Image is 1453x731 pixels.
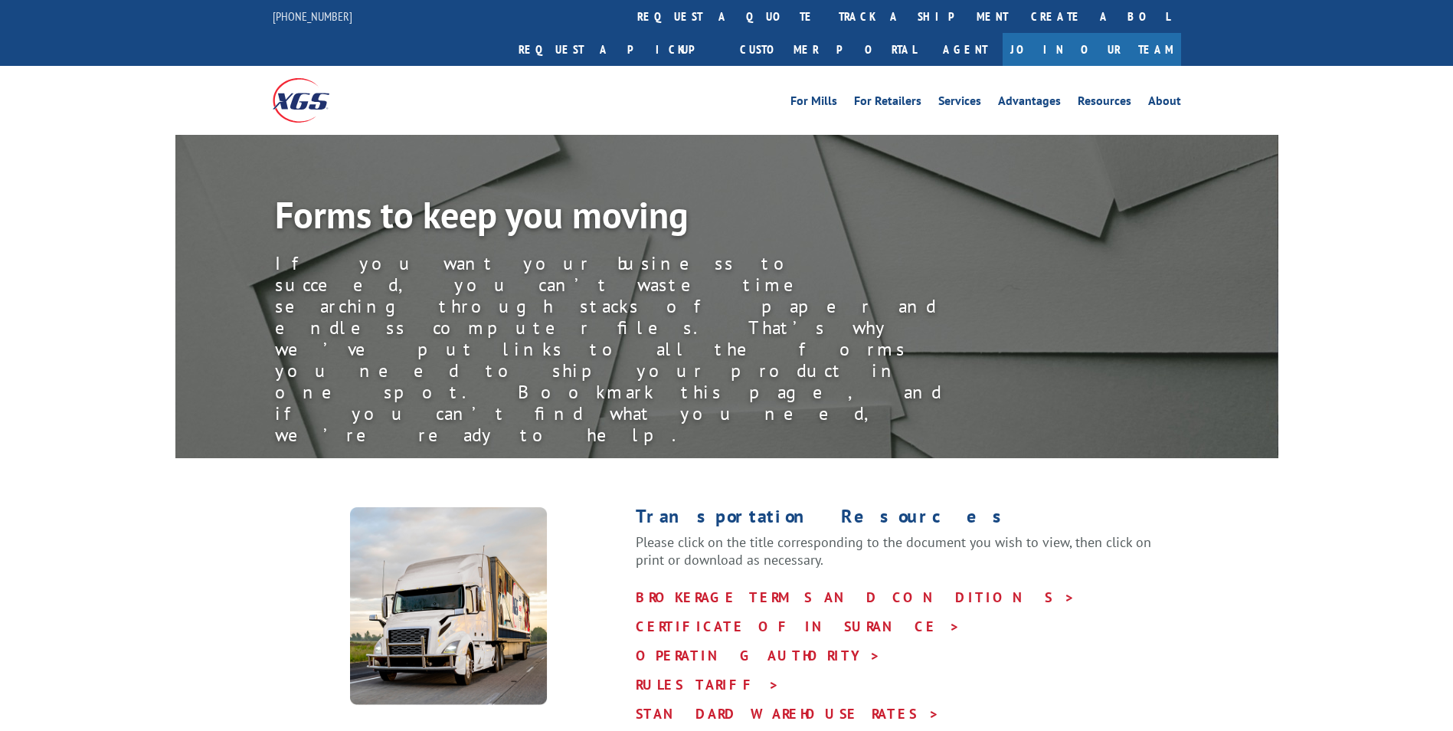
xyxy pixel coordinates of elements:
[938,95,981,112] a: Services
[1003,33,1181,66] a: Join Our Team
[1148,95,1181,112] a: About
[636,676,780,693] a: RULES TARIFF >
[636,618,960,635] a: CERTIFICATE OF INSURANCE >
[507,33,728,66] a: Request a pickup
[273,8,352,24] a: [PHONE_NUMBER]
[636,507,1181,533] h1: Transportation Resources
[636,588,1075,606] a: BROKERAGE TERMS AND CONDITIONS >
[790,95,837,112] a: For Mills
[998,95,1061,112] a: Advantages
[636,533,1181,584] p: Please click on the title corresponding to the document you wish to view, then click on print or ...
[928,33,1003,66] a: Agent
[636,705,940,723] a: STANDARD WAREHOUSE RATES >
[854,95,921,112] a: For Retailers
[349,507,548,706] img: XpressGlobal_Resources
[636,647,881,664] a: OPERATING AUTHORITY >
[1078,95,1131,112] a: Resources
[728,33,928,66] a: Customer Portal
[275,253,964,446] div: If you want your business to succeed, you can’t waste time searching through stacks of paper and ...
[275,196,964,241] h1: Forms to keep you moving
